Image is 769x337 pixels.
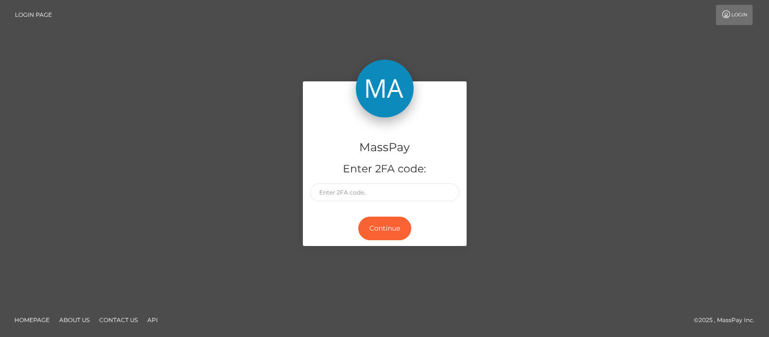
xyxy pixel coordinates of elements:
[310,139,459,156] h4: MassPay
[694,315,762,325] div: © 2025 , MassPay Inc.
[55,312,93,327] a: About Us
[358,217,411,240] button: Continue
[15,5,52,25] a: Login Page
[310,162,459,177] h5: Enter 2FA code:
[356,60,414,117] img: MassPay
[310,183,459,201] input: Enter 2FA code..
[143,312,162,327] a: API
[11,312,53,327] a: Homepage
[716,5,753,25] a: Login
[95,312,142,327] a: Contact Us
